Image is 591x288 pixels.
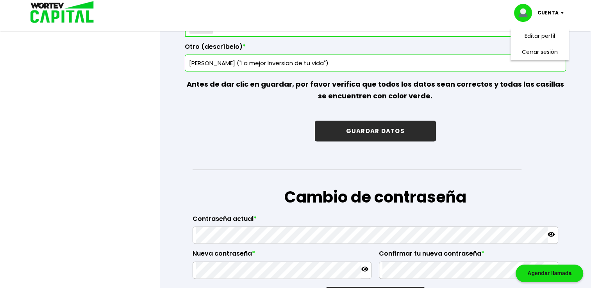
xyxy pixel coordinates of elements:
[559,12,569,14] img: icon-down
[193,185,558,209] h1: Cambio de contraseña
[509,44,571,60] li: Cerrar sesión
[537,7,559,19] p: Cuenta
[185,43,566,55] label: Otro (descríbelo)
[379,250,558,261] label: Confirmar tu nueva contraseña
[315,121,436,141] button: GUARDAR DATOS
[187,79,564,101] b: Antes de dar clic en guardar, por favor verifica que todos los datos sean correctos y todas las c...
[525,32,555,40] a: Editar perfil
[516,265,583,282] div: Agendar llamada
[193,215,558,227] label: Contraseña actual
[193,250,372,261] label: Nueva contraseña
[514,4,537,22] img: profile-image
